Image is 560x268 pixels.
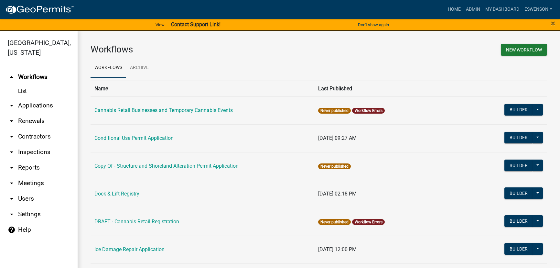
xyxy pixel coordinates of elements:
button: Builder [504,104,533,116]
i: arrow_drop_down [8,195,16,203]
span: Never published [318,108,351,114]
a: View [153,19,167,30]
a: Home [445,3,463,16]
a: Admin [463,3,483,16]
button: New Workflow [501,44,547,56]
a: Ice Damage Repair Application [94,246,165,252]
a: DRAFT - Cannabis Retail Registration [94,218,179,225]
i: arrow_drop_up [8,73,16,81]
a: My Dashboard [483,3,522,16]
i: arrow_drop_down [8,179,16,187]
strong: Contact Support Link! [171,21,221,28]
button: Builder [504,132,533,143]
a: Workflows [91,58,126,78]
span: [DATE] 12:00 PM [318,246,357,252]
a: eswenson [522,3,555,16]
i: arrow_drop_down [8,102,16,109]
span: Never published [318,219,351,225]
button: Builder [504,187,533,199]
a: Archive [126,58,153,78]
span: Never published [318,163,351,169]
span: [DATE] 02:18 PM [318,191,357,197]
i: arrow_drop_down [8,210,16,218]
span: [DATE] 09:27 AM [318,135,357,141]
i: arrow_drop_down [8,148,16,156]
a: Workflow Errors [355,108,382,113]
button: Close [551,19,555,27]
h3: Workflows [91,44,314,55]
button: Don't show again [355,19,392,30]
a: Dock & Lift Registry [94,191,139,197]
a: Conditional Use Permit Application [94,135,174,141]
a: Copy Of - Structure and Shoreland Alteration Permit Application [94,163,239,169]
span: × [551,19,555,28]
th: Name [91,81,314,96]
a: Cannabis Retail Businesses and Temporary Cannabis Events [94,107,233,113]
th: Last Published [314,81,480,96]
button: Builder [504,243,533,255]
i: arrow_drop_down [8,133,16,140]
i: help [8,226,16,234]
i: arrow_drop_down [8,117,16,125]
button: Builder [504,215,533,227]
button: Builder [504,160,533,171]
a: Workflow Errors [355,220,382,224]
i: arrow_drop_down [8,164,16,172]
